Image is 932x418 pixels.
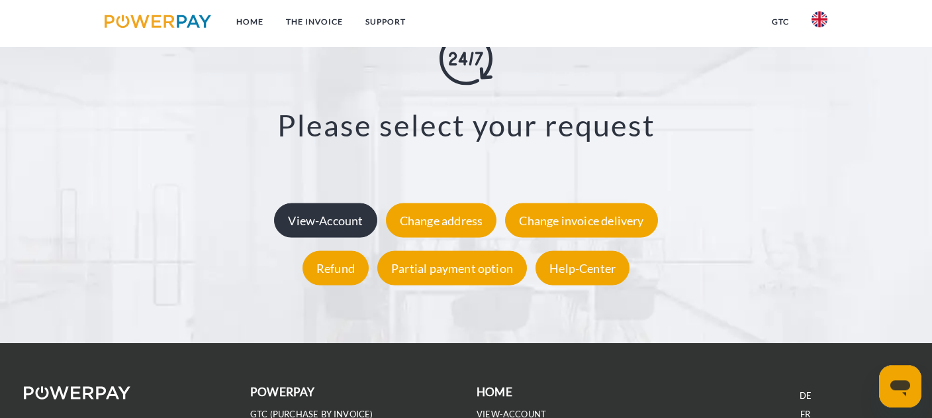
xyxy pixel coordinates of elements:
b: Home [477,385,512,399]
a: GTC [761,10,800,34]
img: en [812,11,827,27]
a: Change invoice delivery [502,213,661,227]
a: Refund [299,260,372,275]
div: Partial payment option [377,250,527,285]
a: DE [800,390,812,401]
img: logo-powerpay-white.svg [24,386,130,399]
a: THE INVOICE [275,10,354,34]
a: Help-Center [532,260,633,275]
a: Partial payment option [374,260,530,275]
div: View-Account [274,203,377,237]
div: Help-Center [536,250,629,285]
img: online-shopping.svg [440,32,492,85]
a: View-Account [271,213,380,227]
div: Change invoice delivery [505,203,657,237]
a: Support [354,10,417,34]
div: Change address [386,203,497,237]
div: Refund [303,250,369,285]
a: Change address [383,213,500,227]
h3: Please select your request [63,107,868,144]
img: logo-powerpay.svg [105,15,211,28]
b: POWERPAY [250,385,314,399]
iframe: Button to launch messaging window [879,365,921,407]
a: Home [225,10,275,34]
